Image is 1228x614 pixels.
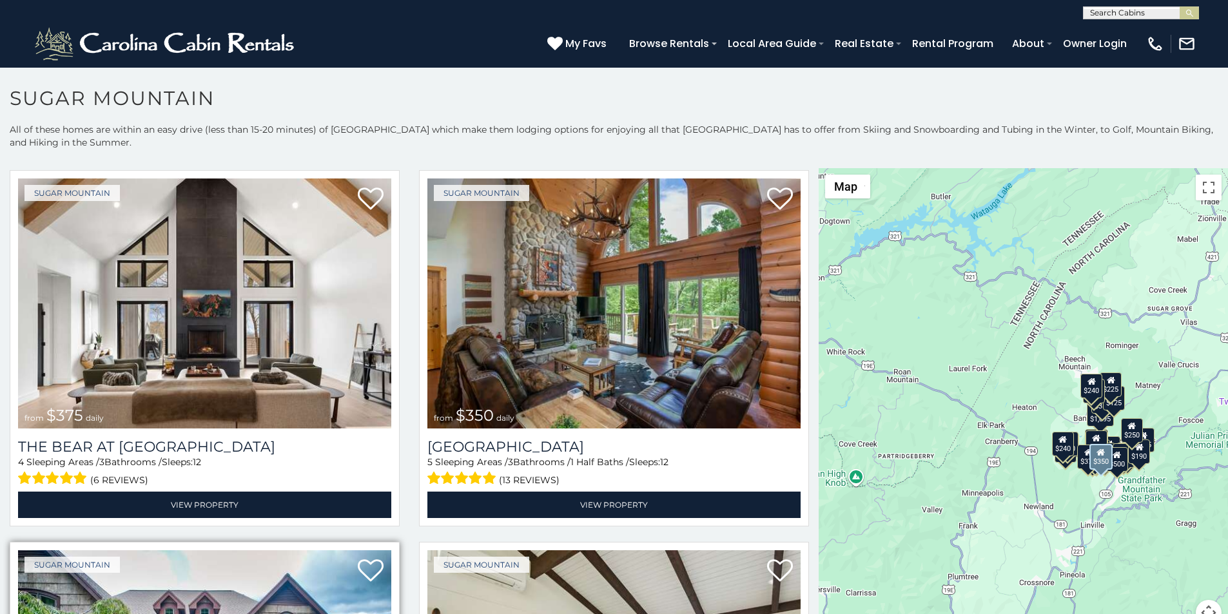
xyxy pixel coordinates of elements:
[434,185,529,201] a: Sugar Mountain
[508,456,513,468] span: 3
[1087,402,1114,427] div: $1,095
[623,32,716,55] a: Browse Rentals
[1113,443,1135,468] div: $195
[427,438,801,456] a: [GEOGRAPHIC_DATA]
[18,438,391,456] h3: The Bear At Sugar Mountain
[1057,32,1133,55] a: Owner Login
[427,456,433,468] span: 5
[427,178,801,428] a: Grouse Moor Lodge from $350 daily
[24,185,120,201] a: Sugar Mountain
[46,406,83,425] span: $375
[1078,445,1100,469] div: $375
[434,413,453,423] span: from
[496,413,514,423] span: daily
[90,472,148,488] span: (6 reviews)
[24,557,120,573] a: Sugar Mountain
[99,456,104,468] span: 3
[456,406,494,425] span: $350
[767,186,793,213] a: Add to favorites
[1103,386,1125,410] div: $125
[18,438,391,456] a: The Bear At [GEOGRAPHIC_DATA]
[427,456,801,488] div: Sleeping Areas / Bathrooms / Sleeps:
[434,557,529,573] a: Sugar Mountain
[1089,444,1113,470] div: $350
[1106,447,1128,472] div: $500
[660,456,668,468] span: 12
[18,456,24,468] span: 4
[193,456,201,468] span: 12
[1006,32,1051,55] a: About
[358,186,384,213] a: Add to favorites
[1098,436,1120,461] div: $200
[427,492,801,518] a: View Property
[825,175,870,198] button: Change map style
[1133,428,1155,452] div: $155
[499,472,560,488] span: (13 reviews)
[1052,432,1074,456] div: $240
[1196,175,1222,200] button: Toggle fullscreen view
[427,178,801,428] img: Grouse Moor Lodge
[32,24,300,63] img: White-1-2.png
[906,32,1000,55] a: Rental Program
[18,456,391,488] div: Sleeping Areas / Bathrooms / Sleeps:
[427,438,801,456] h3: Grouse Moor Lodge
[86,413,104,423] span: daily
[834,180,857,193] span: Map
[767,558,793,585] a: Add to favorites
[1085,429,1107,454] div: $190
[18,178,391,428] img: The Bear At Sugar Mountain
[1086,430,1107,455] div: $300
[570,456,629,468] span: 1 Half Baths /
[358,558,384,585] a: Add to favorites
[547,35,610,52] a: My Favs
[1121,418,1143,443] div: $250
[18,178,391,428] a: The Bear At Sugar Mountain from $375 daily
[1081,374,1103,398] div: $240
[828,32,900,55] a: Real Estate
[565,35,607,52] span: My Favs
[18,492,391,518] a: View Property
[721,32,823,55] a: Local Area Guide
[1146,35,1164,53] img: phone-regular-white.png
[1129,439,1151,464] div: $190
[24,413,44,423] span: from
[1178,35,1196,53] img: mail-regular-white.png
[1100,372,1122,397] div: $225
